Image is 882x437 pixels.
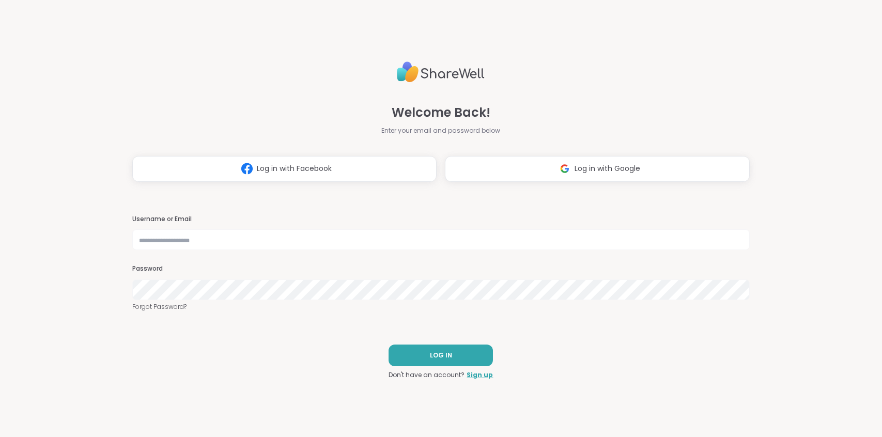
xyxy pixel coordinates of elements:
button: Log in with Google [445,156,749,182]
span: LOG IN [430,351,452,360]
h3: Password [132,264,750,273]
img: ShareWell Logomark [555,159,575,178]
a: Sign up [467,370,493,380]
a: Forgot Password? [132,302,750,311]
span: Welcome Back! [392,103,490,122]
span: Don't have an account? [389,370,465,380]
span: Log in with Google [575,163,640,174]
button: LOG IN [389,345,493,366]
img: ShareWell Logo [397,57,485,87]
img: ShareWell Logomark [237,159,257,178]
button: Log in with Facebook [132,156,437,182]
span: Enter your email and password below [381,126,500,135]
h3: Username or Email [132,215,750,224]
span: Log in with Facebook [257,163,332,174]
